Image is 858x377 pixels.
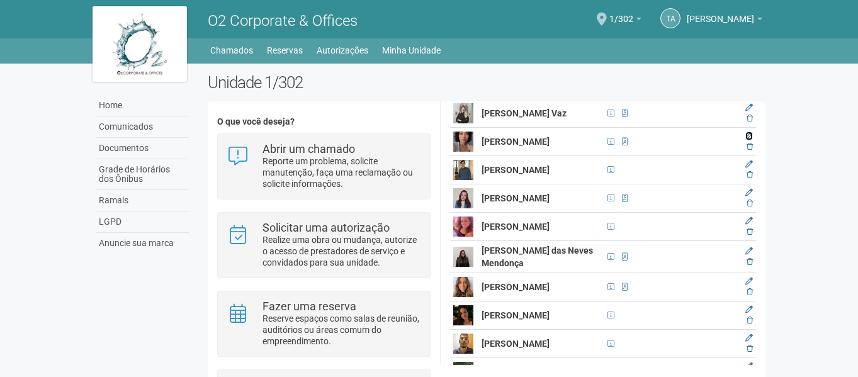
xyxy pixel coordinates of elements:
a: Excluir membro [747,257,753,266]
img: user.png [453,217,473,237]
a: Editar membro [745,247,753,256]
a: Excluir membro [747,316,753,325]
a: [PERSON_NAME] [687,16,762,26]
h2: Unidade 1/302 [208,73,766,92]
strong: [PERSON_NAME] [482,339,550,349]
strong: [PERSON_NAME] [482,282,550,292]
strong: [PERSON_NAME] [482,137,550,147]
a: Excluir membro [747,288,753,296]
a: Excluir membro [747,142,753,151]
a: Excluir membro [747,114,753,123]
a: Editar membro [745,132,753,140]
strong: Solicitar uma autorização [262,221,390,234]
span: Thamiris Abdala [687,2,754,24]
strong: [PERSON_NAME] [482,222,550,232]
img: user.png [453,132,473,152]
a: Editar membro [745,160,753,169]
img: user.png [453,160,473,180]
a: Editar membro [745,277,753,286]
img: logo.jpg [93,6,187,82]
img: user.png [453,277,473,297]
a: Editar membro [745,334,753,342]
a: TA [660,8,680,28]
h4: O que você deseja? [217,117,431,127]
a: Chamados [210,42,253,59]
a: Home [96,95,189,116]
p: Reporte um problema, solicite manutenção, faça uma reclamação ou solicite informações. [262,155,421,189]
span: O2 Corporate & Offices [208,12,358,30]
span: 1/302 [609,2,633,24]
a: Excluir membro [747,171,753,179]
a: Editar membro [745,305,753,314]
strong: Fazer uma reserva [262,300,356,313]
strong: [PERSON_NAME] [482,310,550,320]
a: Editar membro [745,103,753,112]
a: Anuncie sua marca [96,233,189,254]
a: Ramais [96,190,189,211]
a: Reservas [267,42,303,59]
strong: [PERSON_NAME] das Neves Mendonça [482,245,593,268]
a: Editar membro [745,217,753,225]
a: 1/302 [609,16,641,26]
a: Editar membro [745,362,753,371]
a: Comunicados [96,116,189,138]
a: Autorizações [317,42,368,59]
img: user.png [453,247,473,267]
a: Fazer uma reserva Reserve espaços como salas de reunião, auditórios ou áreas comum do empreendime... [227,301,421,347]
a: Excluir membro [747,344,753,353]
a: Excluir membro [747,199,753,208]
img: user.png [453,188,473,208]
strong: [PERSON_NAME] [482,193,550,203]
a: Excluir membro [747,227,753,236]
img: user.png [453,334,473,354]
a: Documentos [96,138,189,159]
img: user.png [453,305,473,325]
a: Solicitar uma autorização Realize uma obra ou mudança, autorize o acesso de prestadores de serviç... [227,222,421,268]
strong: [PERSON_NAME] [482,165,550,175]
p: Realize uma obra ou mudança, autorize o acesso de prestadores de serviço e convidados para sua un... [262,234,421,268]
a: LGPD [96,211,189,233]
img: user.png [453,103,473,123]
strong: Abrir um chamado [262,142,355,155]
a: Grade de Horários dos Ônibus [96,159,189,190]
a: Editar membro [745,188,753,197]
p: Reserve espaços como salas de reunião, auditórios ou áreas comum do empreendimento. [262,313,421,347]
a: Minha Unidade [382,42,441,59]
a: Abrir um chamado Reporte um problema, solicite manutenção, faça uma reclamação ou solicite inform... [227,143,421,189]
strong: [PERSON_NAME] Vaz [482,108,567,118]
